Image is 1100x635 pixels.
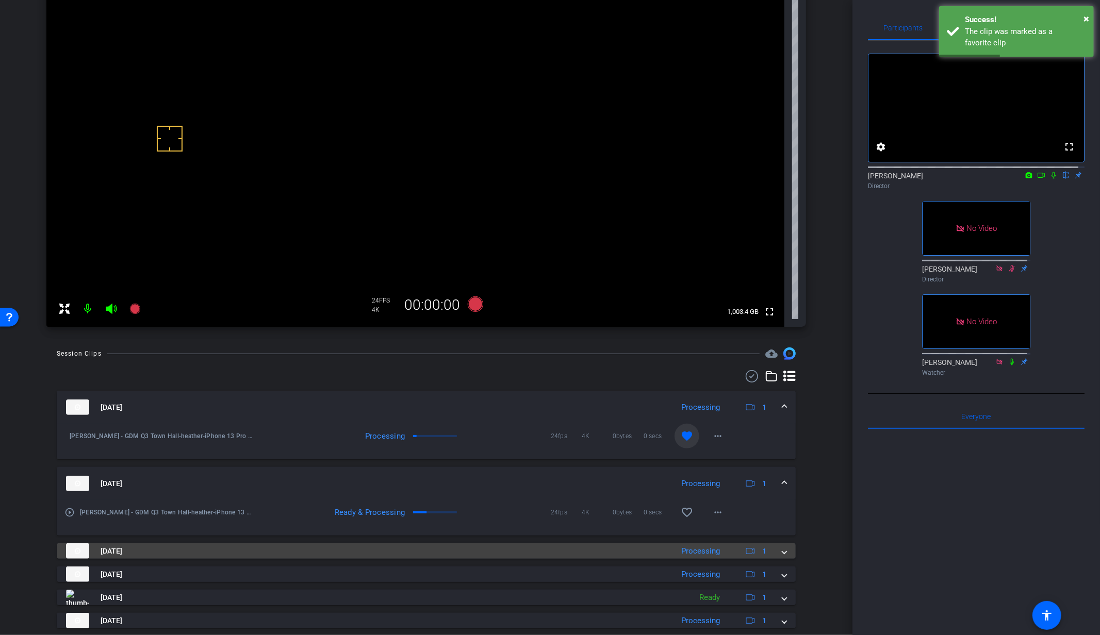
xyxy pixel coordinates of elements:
[80,507,253,517] span: [PERSON_NAME] - GDM Q3 Town Hall-heather-iPhone 13 Pro Max-2025-08-14-13-41-28-090-0
[372,296,398,305] div: 24
[57,500,796,536] div: thumb-nail[DATE]Processing1
[712,506,724,519] mat-icon: more_horiz
[762,478,766,489] span: 1
[762,546,766,557] span: 1
[613,507,644,517] span: 0bytes
[64,507,75,517] mat-icon: play_circle_outline
[763,306,776,318] mat-icon: fullscreen
[965,26,1086,49] div: The clip was marked as a favorite clip
[681,430,693,442] mat-icon: favorite
[922,275,1030,284] div: Director
[965,14,1086,26] div: Success!
[922,357,1030,377] div: [PERSON_NAME]
[962,413,991,420] span: Everyone
[582,431,613,441] span: 4K
[644,431,675,441] span: 0 secs
[724,306,762,318] span: 1,003.4 GB
[676,402,725,413] div: Processing
[676,545,725,557] div: Processing
[101,615,122,626] span: [DATE]
[762,615,766,626] span: 1
[676,478,725,490] div: Processing
[613,431,644,441] span: 0bytes
[681,506,693,519] mat-icon: favorite_border
[57,543,796,559] mat-expansion-panel-header: thumb-nail[DATE]Processing1
[1060,170,1072,179] mat-icon: flip
[57,391,796,424] mat-expansion-panel-header: thumb-nail[DATE]Processing1
[101,569,122,580] span: [DATE]
[762,402,766,413] span: 1
[966,224,997,233] span: No Video
[1083,11,1089,26] button: Close
[922,368,1030,377] div: Watcher
[884,24,923,31] span: Participants
[57,424,796,459] div: thumb-nail[DATE]Processing1
[57,467,796,500] mat-expansion-panel-header: thumb-nail[DATE]Processing1
[551,507,582,517] span: 24fps
[57,590,796,605] mat-expansion-panel-header: thumb-nail[DATE]Ready1
[694,592,725,604] div: Ready
[66,399,89,415] img: thumb-nail
[868,171,1085,191] div: [PERSON_NAME]
[57,348,102,359] div: Session Clips
[66,613,89,628] img: thumb-nail
[326,507,410,517] div: Ready & Processing
[66,590,89,605] img: thumb-nail
[101,546,122,557] span: [DATE]
[57,566,796,582] mat-expansion-panel-header: thumb-nail[DATE]Processing1
[676,569,725,580] div: Processing
[875,141,887,153] mat-icon: settings
[101,478,122,489] span: [DATE]
[765,347,778,360] span: Destinations for your clips
[762,592,766,603] span: 1
[326,431,410,441] div: Processing
[101,402,122,413] span: [DATE]
[644,507,675,517] span: 0 secs
[398,296,467,314] div: 00:00:00
[922,264,1030,284] div: [PERSON_NAME]
[551,431,582,441] span: 24fps
[762,569,766,580] span: 1
[70,431,253,441] span: [PERSON_NAME] - GDM Q3 Town Hall-heather-iPhone 13 Pro Max-2025-08-14-13-42-46-845-0
[765,347,778,360] mat-icon: cloud_upload
[868,181,1085,191] div: Director
[380,297,390,304] span: FPS
[1063,141,1075,153] mat-icon: fullscreen
[1041,609,1053,622] mat-icon: accessibility
[783,347,796,360] img: Session clips
[582,507,613,517] span: 4K
[372,306,398,314] div: 4K
[1083,12,1089,25] span: ×
[66,566,89,582] img: thumb-nail
[676,615,725,627] div: Processing
[101,592,122,603] span: [DATE]
[66,543,89,559] img: thumb-nail
[712,430,724,442] mat-icon: more_horiz
[57,613,796,628] mat-expansion-panel-header: thumb-nail[DATE]Processing1
[66,476,89,491] img: thumb-nail
[966,316,997,326] span: No Video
